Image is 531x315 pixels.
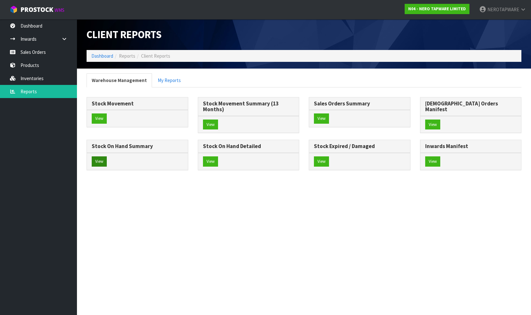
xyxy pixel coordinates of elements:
h3: Stock On Hand Summary [92,143,183,149]
button: View [92,113,107,124]
a: My Reports [153,73,186,87]
h3: Stock Expired / Damaged [314,143,405,149]
span: Client Reports [141,53,170,59]
span: Client Reports [87,28,162,41]
button: View [203,156,218,167]
h3: Stock Movement [92,101,183,107]
img: cube-alt.png [10,5,18,13]
button: View [425,156,440,167]
h3: Sales Orders Summary [314,101,405,107]
button: View [425,120,440,130]
span: ProStock [21,5,53,14]
button: View [314,156,329,167]
span: NEROTAPWARE [487,6,519,12]
strong: N04 - NERO TAPWARE LIMITED [408,6,466,12]
a: Warehouse Management [87,73,152,87]
h3: Inwards Manifest [425,143,517,149]
h3: Stock On Hand Detailed [203,143,294,149]
button: View [203,120,218,130]
h3: [DEMOGRAPHIC_DATA] Orders Manifest [425,101,517,112]
span: Reports [119,53,135,59]
h3: Stock Movement Summary (13 Months) [203,101,294,112]
a: Dashboard [91,53,113,59]
small: WMS [55,7,64,13]
button: View [92,156,107,167]
button: View [314,113,329,124]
